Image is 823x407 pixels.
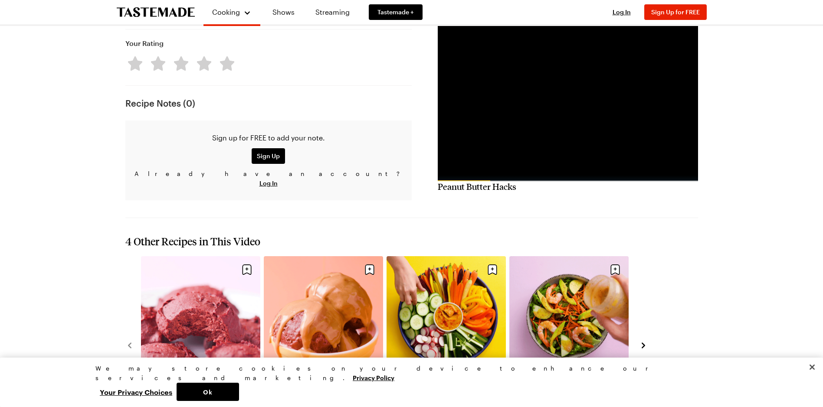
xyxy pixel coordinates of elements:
button: Sign Up for FREE [644,4,707,20]
button: Sign Up [252,148,285,164]
button: Log In [604,8,639,16]
h4: Recipe Notes ( 0 ) [125,98,412,108]
h2: 4 Other Recipes in This Video [125,235,698,247]
button: Save recipe [484,261,501,278]
span: Log In [613,8,631,16]
h2: Peanut Butter Hacks [438,181,698,192]
a: Tastemade + [369,4,423,20]
h4: Your Rating [125,38,164,49]
button: Log In [259,179,278,188]
button: Save recipe [607,261,623,278]
button: Cooking [212,3,252,21]
div: We may store cookies on your device to enhance our services and marketing. [95,364,720,383]
span: Sign Up for FREE [651,8,700,16]
button: Save recipe [239,261,255,278]
a: To Tastemade Home Page [117,7,195,17]
span: Sign Up [257,152,280,160]
span: Tastemade + [377,8,414,16]
button: Ok [177,383,239,401]
a: More information about your privacy, opens in a new tab [353,373,394,381]
p: Sign up for FREE to add your note. [132,133,405,143]
div: Privacy [95,364,720,401]
button: navigate to next item [639,340,648,350]
span: Cooking [212,8,240,16]
button: Close [803,358,822,377]
button: Your Privacy Choices [95,383,177,401]
button: navigate to previous item [125,340,134,350]
p: Already have an account? [132,169,405,188]
button: Save recipe [361,261,378,278]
